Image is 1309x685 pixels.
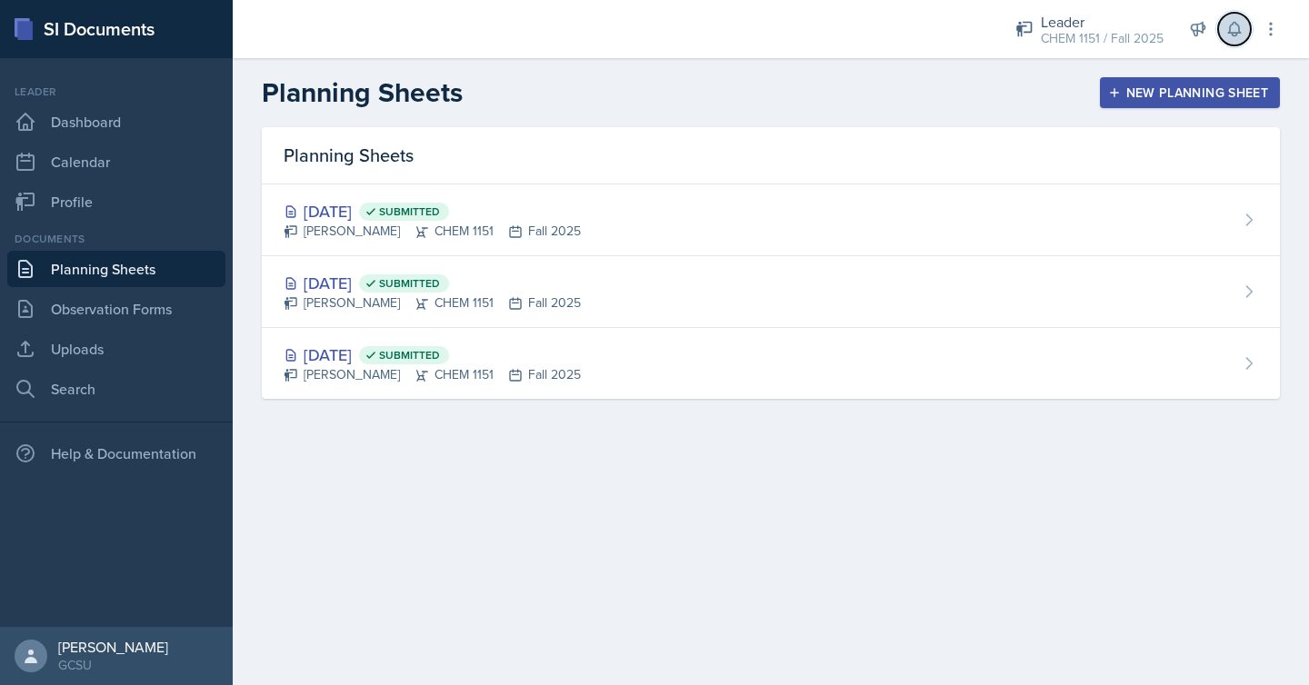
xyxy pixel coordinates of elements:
[284,199,581,223] div: [DATE]
[1100,77,1280,108] button: New Planning Sheet
[7,371,225,407] a: Search
[262,127,1280,184] div: Planning Sheets
[284,222,581,241] div: [PERSON_NAME] CHEM 1151 Fall 2025
[7,251,225,287] a: Planning Sheets
[1041,29,1164,48] div: CHEM 1151 / Fall 2025
[7,231,225,247] div: Documents
[262,76,463,109] h2: Planning Sheets
[58,638,168,656] div: [PERSON_NAME]
[284,271,581,295] div: [DATE]
[1112,85,1268,100] div: New Planning Sheet
[7,184,225,220] a: Profile
[262,184,1280,256] a: [DATE] Submitted [PERSON_NAME]CHEM 1151Fall 2025
[58,656,168,674] div: GCSU
[7,84,225,100] div: Leader
[7,104,225,140] a: Dashboard
[7,144,225,180] a: Calendar
[262,328,1280,399] a: [DATE] Submitted [PERSON_NAME]CHEM 1151Fall 2025
[379,204,440,219] span: Submitted
[7,331,225,367] a: Uploads
[284,293,581,313] div: [PERSON_NAME] CHEM 1151 Fall 2025
[379,348,440,362] span: Submitted
[379,276,440,291] span: Submitted
[284,365,581,384] div: [PERSON_NAME] CHEM 1151 Fall 2025
[7,291,225,327] a: Observation Forms
[284,342,581,367] div: [DATE]
[7,435,225,472] div: Help & Documentation
[262,256,1280,328] a: [DATE] Submitted [PERSON_NAME]CHEM 1151Fall 2025
[1041,11,1164,33] div: Leader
